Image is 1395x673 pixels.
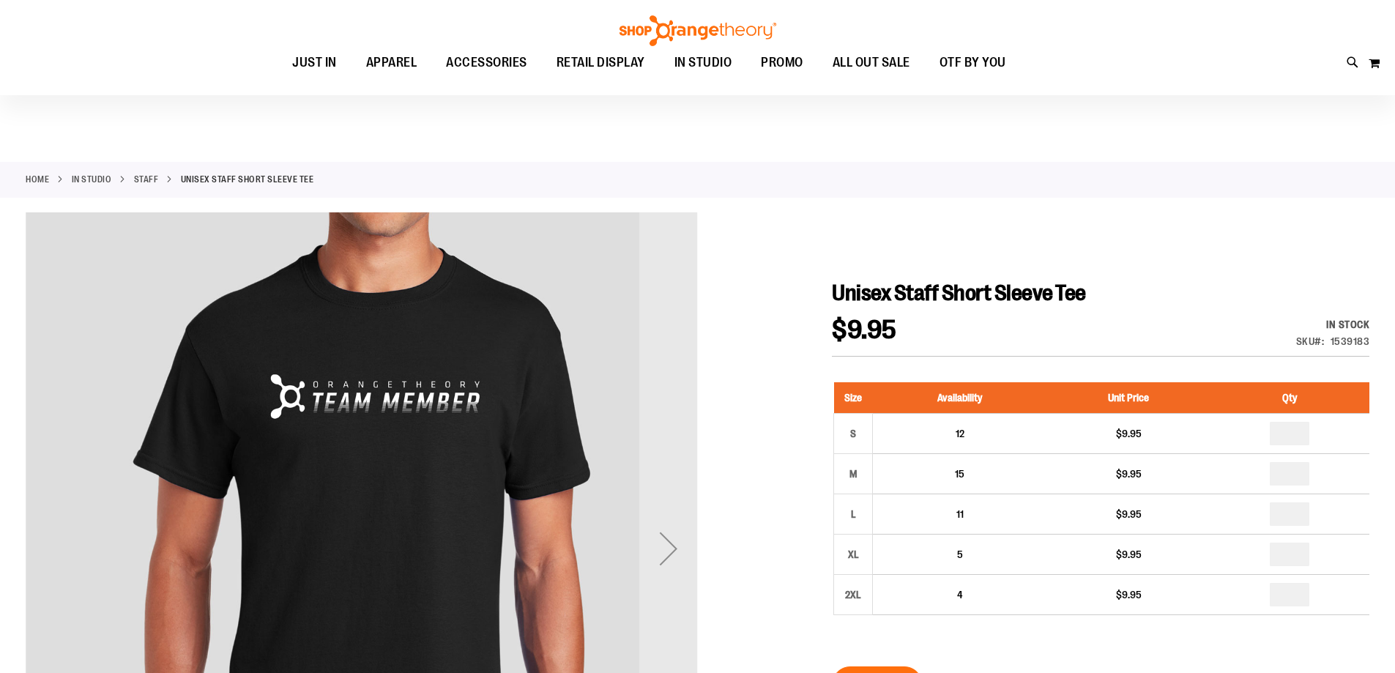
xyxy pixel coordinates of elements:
[1054,507,1202,521] div: $9.95
[955,468,964,480] span: 15
[940,46,1006,79] span: OTF BY YOU
[1296,335,1325,347] strong: SKU
[134,173,159,186] a: Staff
[446,46,527,79] span: ACCESSORIES
[956,428,964,439] span: 12
[873,382,1047,414] th: Availability
[1054,547,1202,562] div: $9.95
[181,173,314,186] strong: Unisex Staff Short Sleeve Tee
[832,280,1086,305] span: Unisex Staff Short Sleeve Tee
[833,46,910,79] span: ALL OUT SALE
[761,46,803,79] span: PROMO
[1054,466,1202,481] div: $9.95
[292,46,337,79] span: JUST IN
[674,46,732,79] span: IN STUDIO
[557,46,645,79] span: RETAIL DISPLAY
[832,315,897,345] span: $9.95
[1046,382,1210,414] th: Unit Price
[617,15,778,46] img: Shop Orangetheory
[1296,317,1370,332] div: In stock
[956,508,964,520] span: 11
[957,589,963,601] span: 4
[1054,426,1202,441] div: $9.95
[842,463,864,485] div: M
[1054,587,1202,602] div: $9.95
[842,423,864,445] div: S
[1296,317,1370,332] div: Availability
[842,503,864,525] div: L
[842,543,864,565] div: XL
[1331,334,1370,349] div: 1539183
[842,584,864,606] div: 2XL
[26,173,49,186] a: Home
[957,549,963,560] span: 5
[72,173,112,186] a: IN STUDIO
[1210,382,1369,414] th: Qty
[834,382,873,414] th: Size
[366,46,417,79] span: APPAREL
